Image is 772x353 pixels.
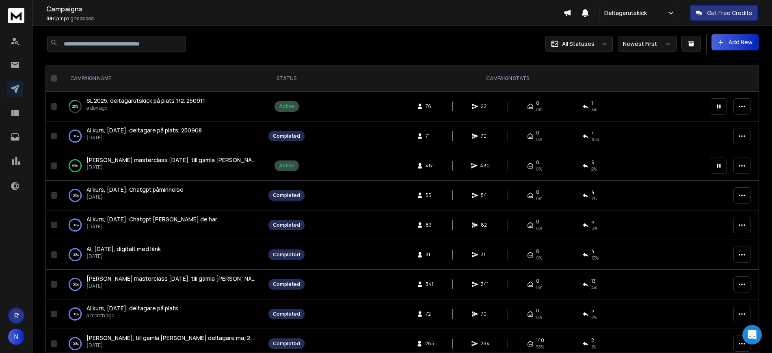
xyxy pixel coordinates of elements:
p: Get Free Credits [707,9,752,17]
span: 4 [591,189,595,195]
span: 70 [481,133,489,139]
p: 100 % [71,191,79,199]
td: 100%AI kurs, [DATE], deltagare på platsa month ago [61,299,264,329]
span: 0% [536,314,542,321]
span: 140 [536,337,544,344]
th: STATUS [264,65,309,92]
p: 100 % [71,132,79,140]
span: 5 % [591,106,597,113]
span: 0% [536,255,542,261]
button: Newest First [618,36,677,52]
span: 0% [536,284,542,291]
td: 100%AI, [DATE], digitalt med länk[DATE] [61,240,264,270]
p: 99 % [72,162,78,170]
span: 31 [426,251,434,258]
span: [PERSON_NAME], till gamla [PERSON_NAME] deltagare maj 2025, 250812 [86,334,282,342]
span: 0 [536,219,539,225]
span: 0 [536,159,539,166]
span: 76 [426,103,434,110]
span: [PERSON_NAME] masterclass [DATE], till gamla [PERSON_NAME], maj 2024, 250901 [86,156,313,164]
p: All Statuses [562,40,595,48]
div: Completed [273,251,300,258]
span: AI kurs, [DATE], Chatgpt påminnelse [86,186,184,193]
p: [DATE] [86,194,184,200]
p: 100 % [71,280,79,288]
span: 4 [591,248,595,255]
a: AI kurs, [DATE], Chatgpt [PERSON_NAME] de har [86,215,217,223]
span: 341 [481,281,489,288]
span: 72 [426,311,434,317]
p: 100 % [71,251,79,259]
span: 5 [591,219,594,225]
p: Campaigns added [46,15,563,22]
p: a month ago [86,312,178,319]
span: 0 [536,308,539,314]
p: Deltagarutskick [604,9,650,17]
span: 0 [536,100,539,106]
div: Completed [273,311,300,317]
div: Active [279,103,294,110]
span: 341 [426,281,434,288]
span: 9 [591,159,595,166]
div: Open Intercom Messenger [742,325,762,344]
span: 7 % [591,314,597,321]
td: 99%[PERSON_NAME] masterclass [DATE], till gamla [PERSON_NAME], maj 2024, 250901[DATE] [61,151,264,181]
a: AI, [DATE], digitalt med länk [86,245,161,253]
div: Completed [273,340,300,347]
div: Active [279,162,294,169]
div: Completed [273,133,300,139]
span: [PERSON_NAME] masterclass [DATE], till gamla [PERSON_NAME], [DATE], 250819 [86,275,307,282]
td: 100%[PERSON_NAME] masterclass [DATE], till gamla [PERSON_NAME], [DATE], 250819[DATE] [61,270,264,299]
a: [PERSON_NAME] masterclass [DATE], till gamla [PERSON_NAME], [DATE], 250819 [86,275,255,283]
span: 31 [481,251,489,258]
span: 39 [46,15,52,22]
a: SL 2025, deltagarutskick på plats 1/2. 250911 [86,97,205,105]
div: Completed [273,281,300,288]
span: 13 % [591,255,599,261]
span: 0% [536,166,542,172]
p: [DATE] [86,283,255,289]
span: 5 [591,308,594,314]
td: 100%AI kurs, [DATE], deltagare på plats, 250908[DATE] [61,121,264,151]
p: [DATE] [86,164,255,171]
span: AI kurs, [DATE], deltagare på plats, 250908 [86,126,202,134]
p: a day ago [86,105,205,111]
a: [PERSON_NAME] masterclass [DATE], till gamla [PERSON_NAME], maj 2024, 250901 [86,156,255,164]
span: 83 [426,222,434,228]
button: N [8,329,24,345]
h1: Campaigns [46,4,563,14]
p: [DATE] [86,342,255,349]
p: 100 % [71,221,79,229]
button: Get Free Credits [690,5,758,21]
span: 265 [425,340,434,347]
span: AI kurs, [DATE], deltagare på plats [86,304,178,312]
a: AI kurs, [DATE], Chatgpt påminnelse [86,186,184,194]
span: 55 [426,192,434,199]
p: [DATE] [86,134,202,141]
span: 0 [536,130,539,136]
th: CAMPAIGN STATS [309,65,706,92]
span: 0% [536,136,542,143]
span: SL 2025, deltagarutskick på plats 1/2. 250911 [86,97,205,104]
span: 71 [426,133,434,139]
span: 7 [591,130,594,136]
p: [DATE] [86,223,217,230]
p: 28 % [72,102,78,110]
td: 100%AI kurs, [DATE], Chatgpt påminnelse[DATE] [61,181,264,210]
span: 13 [591,278,596,284]
span: 0 [536,248,539,255]
p: [DATE] [86,253,161,260]
span: 2 % [591,166,597,172]
span: 1 [591,100,593,106]
span: 4 % [591,284,597,291]
button: Add New [711,34,759,50]
span: 6 % [591,225,597,232]
a: [PERSON_NAME], till gamla [PERSON_NAME] deltagare maj 2025, 250812 [86,334,255,342]
span: 480 [480,162,490,169]
div: Completed [273,222,300,228]
span: 22 [481,103,489,110]
span: 0 [536,189,539,195]
span: 0 [536,278,539,284]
